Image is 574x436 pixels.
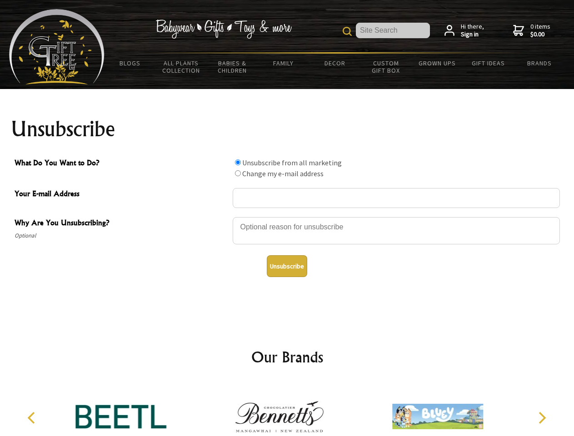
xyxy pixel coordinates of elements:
button: Previous [23,408,43,428]
span: What Do You Want to Do? [15,157,228,170]
strong: $0.00 [530,30,550,39]
button: Next [532,408,552,428]
h2: Our Brands [18,346,556,368]
span: Your E-mail Address [15,188,228,201]
input: Site Search [356,23,430,38]
span: Optional [15,230,228,241]
a: Babies & Children [207,54,258,80]
a: Grown Ups [411,54,463,73]
input: Your E-mail Address [233,188,560,208]
a: Decor [309,54,360,73]
strong: Sign in [461,30,484,39]
span: Hi there, [461,23,484,39]
a: Brands [514,54,565,73]
a: Hi there,Sign in [444,23,484,39]
img: Babywear - Gifts - Toys & more [155,20,292,39]
label: Change my e-mail address [242,169,324,178]
textarea: Why Are You Unsubscribing? [233,217,560,244]
a: BLOGS [105,54,156,73]
input: What Do You Want to Do? [235,170,241,176]
span: 0 items [530,22,550,39]
input: What Do You Want to Do? [235,159,241,165]
button: Unsubscribe [267,255,307,277]
label: Unsubscribe from all marketing [242,158,342,167]
a: Gift Ideas [463,54,514,73]
img: product search [343,27,352,36]
h1: Unsubscribe [11,118,564,140]
a: All Plants Collection [156,54,207,80]
img: Babyware - Gifts - Toys and more... [9,9,105,84]
span: Why Are You Unsubscribing? [15,217,228,230]
a: Custom Gift Box [360,54,412,80]
a: 0 items$0.00 [513,23,550,39]
a: Family [258,54,309,73]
